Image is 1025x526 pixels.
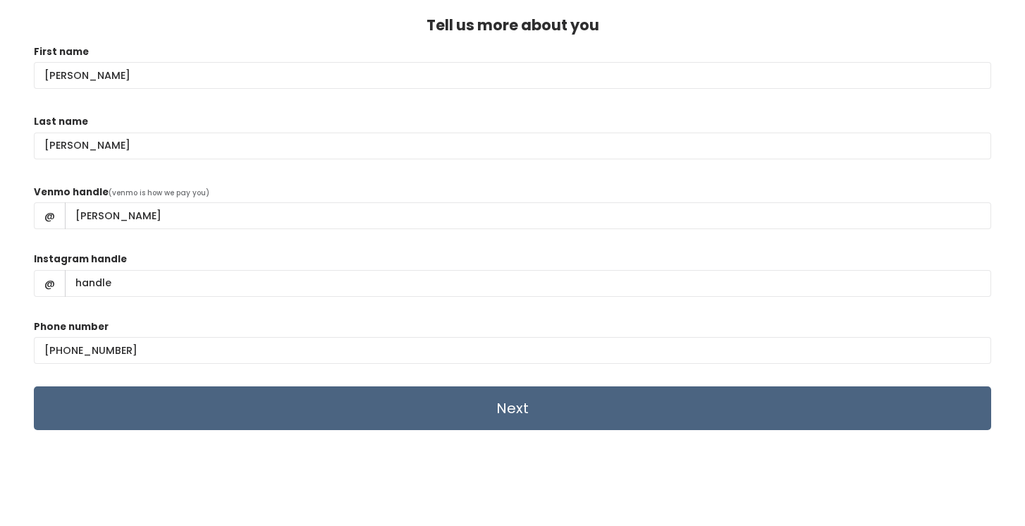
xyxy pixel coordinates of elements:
label: Venmo handle [34,185,109,200]
input: handle [65,202,991,229]
label: Last name [34,115,88,129]
label: Instagram handle [34,252,127,267]
span: @ [34,202,66,229]
input: handle [65,270,991,297]
span: (venmo is how we pay you) [109,188,209,198]
label: Phone number [34,320,109,334]
input: Next [34,386,991,430]
span: @ [34,270,66,297]
h4: Tell us more about you [426,17,599,33]
input: (___) ___-____ [34,337,991,364]
label: First name [34,45,89,59]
